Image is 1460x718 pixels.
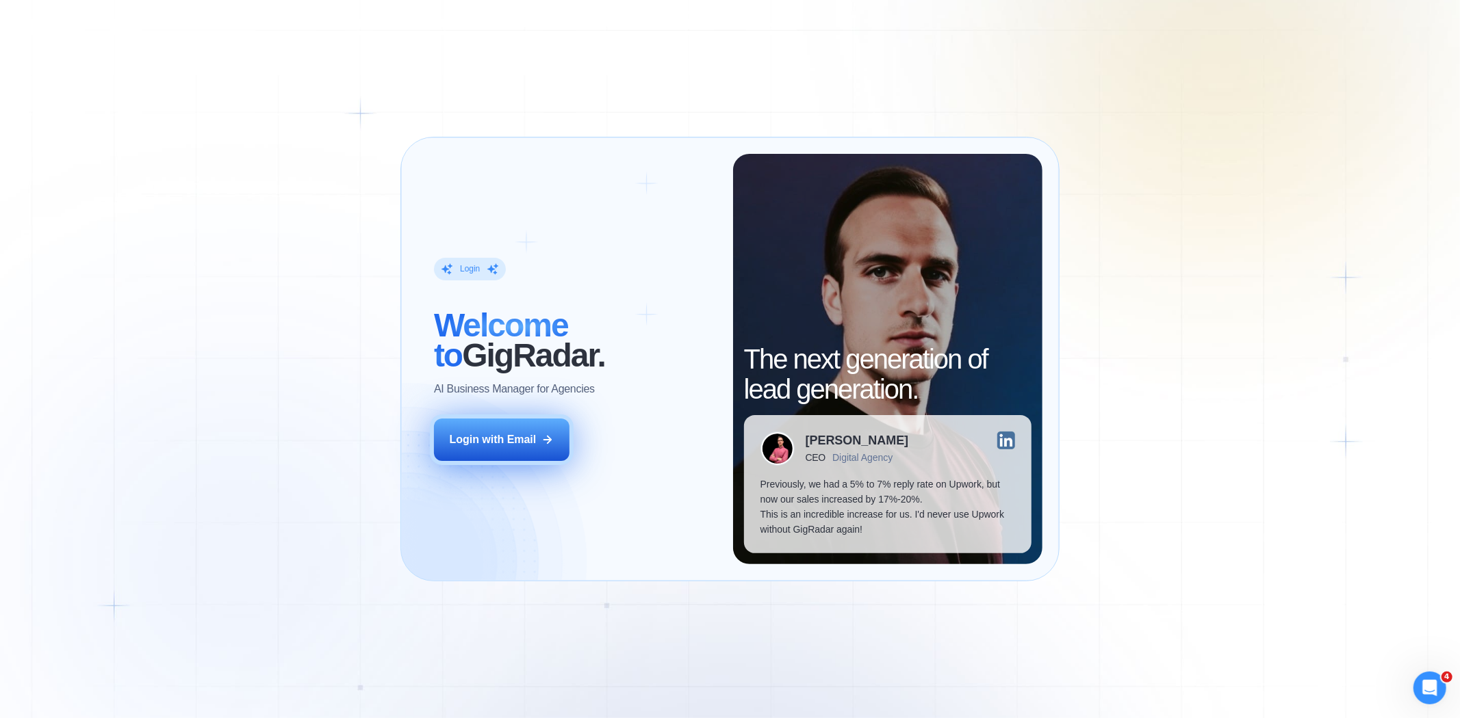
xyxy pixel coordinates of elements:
h2: The next generation of lead generation. [744,344,1032,404]
div: Login with Email [450,432,537,447]
span: Welcome to [434,307,568,373]
button: Login with Email [434,418,569,461]
div: Digital Agency [832,452,893,463]
p: Previously, we had a 5% to 7% reply rate on Upwork, but now our sales increased by 17%-20%. This ... [760,477,1015,537]
span: 4 [1442,672,1452,682]
div: Login [460,263,480,274]
iframe: Intercom live chat [1413,672,1446,704]
div: CEO [806,452,825,463]
h2: ‍ GigRadar. [434,310,717,371]
p: AI Business Manager for Agencies [434,382,595,397]
div: [PERSON_NAME] [806,434,909,447]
